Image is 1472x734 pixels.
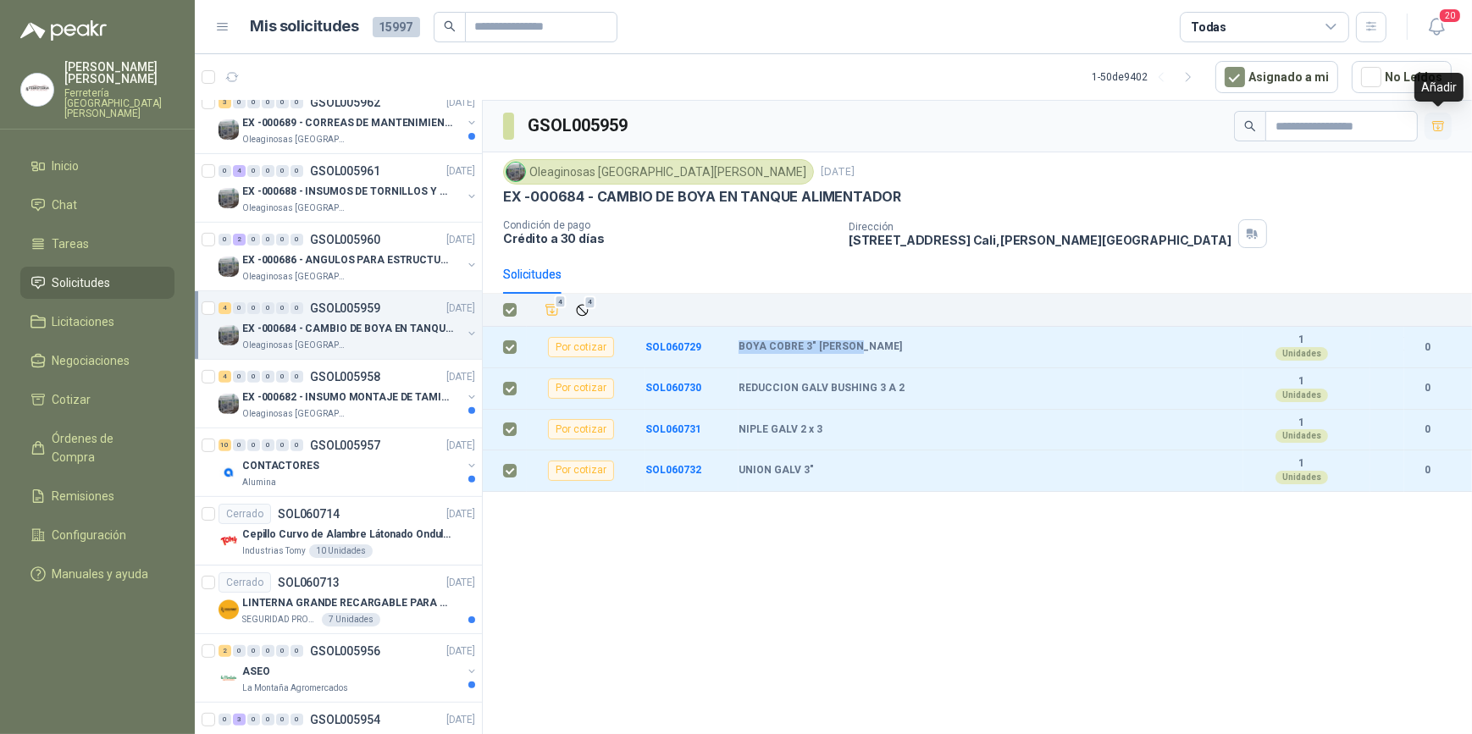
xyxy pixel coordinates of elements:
[322,613,380,626] div: 7 Unidades
[20,306,174,338] a: Licitaciones
[53,273,111,292] span: Solicitudes
[540,298,564,322] button: Añadir
[247,645,260,657] div: 0
[1404,339,1452,356] b: 0
[219,161,479,215] a: 0 4 0 0 0 0 GSOL005961[DATE] Company LogoEX -000688 - INSUMOS DE TORNILLOS Y TUERCASOleaginosas [...
[262,371,274,383] div: 0
[849,233,1231,247] p: [STREET_ADDRESS] Cali , [PERSON_NAME][GEOGRAPHIC_DATA]
[53,351,130,370] span: Negociaciones
[219,97,231,108] div: 3
[373,17,420,37] span: 15997
[1243,334,1360,347] b: 1
[64,88,174,119] p: Ferretería [GEOGRAPHIC_DATA][PERSON_NAME]
[262,97,274,108] div: 0
[278,508,340,520] p: SOL060714
[247,234,260,246] div: 0
[555,295,567,309] span: 4
[219,302,231,314] div: 4
[446,232,475,248] p: [DATE]
[20,228,174,260] a: Tareas
[242,407,349,421] p: Oleaginosas [GEOGRAPHIC_DATA][PERSON_NAME]
[219,599,239,620] img: Company Logo
[53,526,127,544] span: Configuración
[571,299,594,322] button: Ignorar
[645,382,701,394] b: SOL060730
[645,423,701,435] b: SOL060731
[1276,429,1328,443] div: Unidades
[645,464,701,476] a: SOL060732
[242,115,453,131] p: EX -000689 - CORREAS DE MANTENIMIENTO
[821,164,855,180] p: [DATE]
[310,234,380,246] p: GSOL005960
[242,201,349,215] p: Oleaginosas [GEOGRAPHIC_DATA][PERSON_NAME]
[262,439,274,451] div: 0
[233,234,246,246] div: 2
[20,519,174,551] a: Configuración
[219,531,239,551] img: Company Logo
[276,439,289,451] div: 0
[233,645,246,657] div: 0
[195,566,482,634] a: CerradoSOL060713[DATE] Company LogoLINTERNA GRANDE RECARGABLE PARA ESPACIOS ABIERTOS 100-150MTSSE...
[53,487,115,505] span: Remisiones
[247,371,260,383] div: 0
[310,165,380,177] p: GSOL005961
[276,97,289,108] div: 0
[53,565,149,583] span: Manuales y ayuda
[528,113,630,139] h3: GSOL005959
[195,497,482,566] a: CerradoSOL060714[DATE] Company LogoCepillo Curvo de Alambre Látonado Ondulado con Mango TruperInd...
[446,575,475,591] p: [DATE]
[276,234,289,246] div: 0
[233,371,246,383] div: 0
[849,221,1231,233] p: Dirección
[645,341,701,353] a: SOL060729
[276,645,289,657] div: 0
[276,714,289,726] div: 0
[291,439,303,451] div: 0
[219,504,271,524] div: Cerrado
[291,714,303,726] div: 0
[219,714,231,726] div: 0
[233,165,246,177] div: 4
[276,302,289,314] div: 0
[262,165,274,177] div: 0
[20,558,174,590] a: Manuales y ayuda
[20,384,174,416] a: Cotizar
[242,270,349,284] p: Oleaginosas [GEOGRAPHIC_DATA][PERSON_NAME]
[219,234,231,246] div: 0
[1092,63,1202,91] div: 1 - 50 de 9402
[219,165,231,177] div: 0
[548,419,614,439] div: Por cotizar
[219,645,231,657] div: 2
[291,165,303,177] div: 0
[1421,12,1452,42] button: 20
[219,367,479,421] a: 4 0 0 0 0 0 GSOL005958[DATE] Company LogoEX -000682 - INSUMO MONTAJE DE TAMIZ DE LICOR DE POleagi...
[1438,8,1462,24] span: 20
[219,92,479,146] a: 3 0 0 0 0 0 GSOL005962[DATE] Company LogoEX -000689 - CORREAS DE MANTENIMIENTOOleaginosas [GEOGRA...
[548,461,614,481] div: Por cotizar
[506,163,525,181] img: Company Logo
[276,165,289,177] div: 0
[503,219,835,231] p: Condición de pago
[310,645,380,657] p: GSOL005956
[446,506,475,522] p: [DATE]
[1243,417,1360,430] b: 1
[310,97,380,108] p: GSOL005962
[291,645,303,657] div: 0
[219,298,479,352] a: 4 0 0 0 0 0 GSOL005959[DATE] Company LogoEX -000684 - CAMBIO DE BOYA EN TANQUE ALIMENTADOROleagin...
[20,267,174,299] a: Solicitudes
[291,97,303,108] div: 0
[291,234,303,246] div: 0
[53,312,115,331] span: Licitaciones
[446,95,475,111] p: [DATE]
[739,464,814,477] b: UNION GALV 3"
[1243,457,1360,471] b: 1
[219,119,239,140] img: Company Logo
[53,390,91,409] span: Cotizar
[219,394,239,414] img: Company Logo
[53,235,90,253] span: Tareas
[242,458,319,474] p: CONTACTORES
[739,340,902,354] b: BOYA COBRE 3" [PERSON_NAME]
[503,188,901,206] p: EX -000684 - CAMBIO DE BOYA EN TANQUE ALIMENTADOR
[219,572,271,593] div: Cerrado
